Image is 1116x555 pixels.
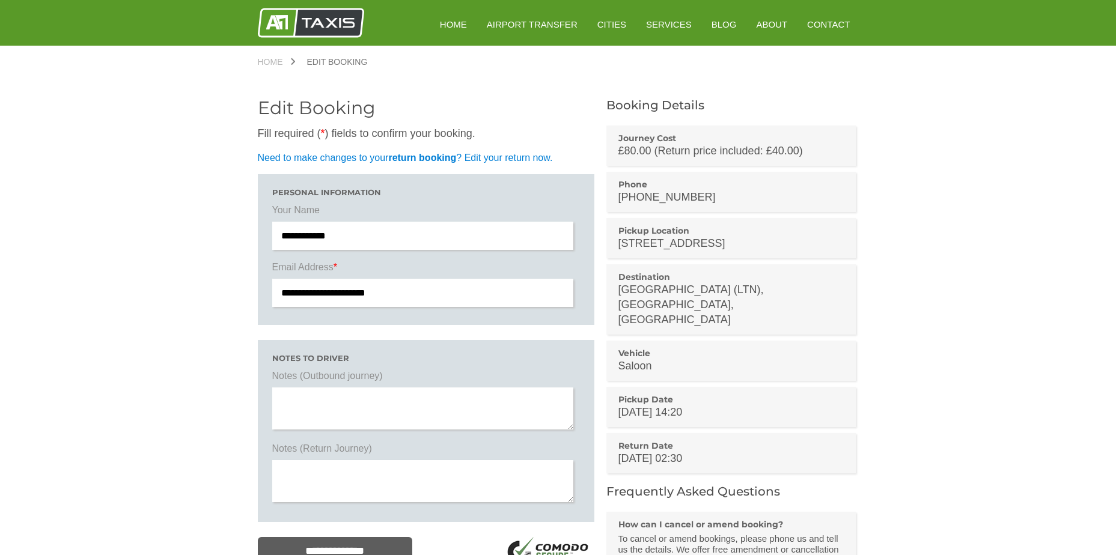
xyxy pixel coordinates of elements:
p: £80.00 (Return price included: £40.00) [618,144,844,159]
a: Cities [589,10,635,39]
strong: return booking [388,153,456,163]
a: Services [638,10,700,39]
h3: Pickup Date [618,394,844,405]
a: Need to make changes to yourreturn booking? Edit your return now. [258,153,553,163]
h3: How can I cancel or amend booking? [618,519,844,530]
img: A1 Taxis [258,8,364,38]
label: Email Address [272,261,580,279]
a: Home [258,58,295,66]
h3: Phone [618,179,844,190]
a: HOME [431,10,475,39]
p: Saloon [618,359,844,374]
h3: Return Date [618,440,844,451]
h3: Pickup Location [618,225,844,236]
p: Fill required ( ) fields to confirm your booking. [258,126,594,141]
a: About [748,10,796,39]
h2: Booking Details [606,99,859,111]
h3: Notes to driver [272,354,580,362]
h2: Frequently Asked Questions [606,485,859,497]
p: [DATE] 14:20 [618,405,844,420]
h3: Personal Information [272,189,580,196]
p: [GEOGRAPHIC_DATA] (LTN), [GEOGRAPHIC_DATA], [GEOGRAPHIC_DATA] [618,282,844,327]
label: Your Name [272,204,580,222]
h3: Destination [618,271,844,282]
a: Blog [703,10,745,39]
a: Edit Booking [295,58,380,66]
h3: Journey Cost [618,133,844,144]
a: Contact [799,10,858,39]
p: [STREET_ADDRESS] [618,236,844,251]
h3: Vehicle [618,348,844,359]
label: Notes (Return Journey) [272,442,580,460]
h2: Edit Booking [258,99,594,117]
p: [DATE] 02:30 [618,451,844,466]
a: Airport Transfer [478,10,586,39]
label: Notes (Outbound journey) [272,369,580,387]
p: [PHONE_NUMBER] [618,190,844,205]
